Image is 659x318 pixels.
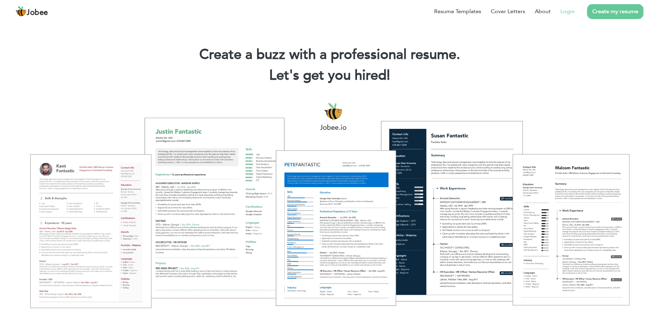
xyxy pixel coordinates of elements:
[303,66,390,85] span: get you hired!
[10,46,649,64] h1: Create a buzz with a professional resume.
[587,4,643,19] a: Create my resume
[27,9,48,17] span: Jobee
[10,67,649,85] h2: Let's
[387,66,390,85] span: |
[535,7,551,16] a: About
[434,7,481,16] a: Resume Templates
[560,7,575,16] a: Login
[16,6,48,17] a: Jobee
[491,7,525,16] a: Cover Letters
[16,6,27,17] img: jobee.io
